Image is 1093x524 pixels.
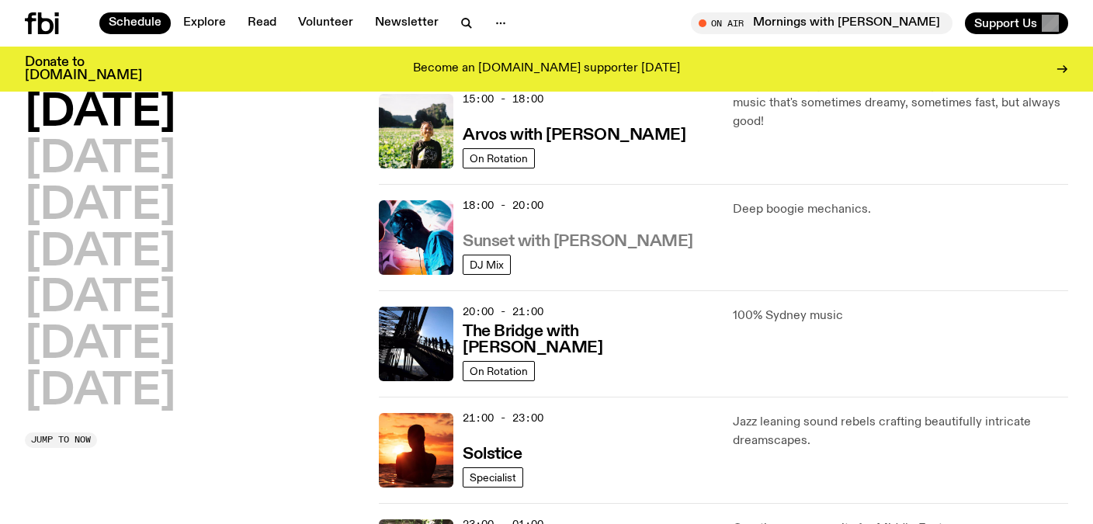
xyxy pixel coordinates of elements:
span: Support Us [974,16,1037,30]
button: [DATE] [25,277,175,321]
button: Jump to now [25,432,97,448]
button: [DATE] [25,185,175,228]
button: [DATE] [25,138,175,182]
h3: Arvos with [PERSON_NAME] [463,127,685,144]
a: DJ Mix [463,255,511,275]
p: Become an [DOMAIN_NAME] supporter [DATE] [413,62,680,76]
p: Deep boogie mechanics. [733,200,1068,219]
a: The Bridge with [PERSON_NAME] [463,321,714,356]
p: 100% Sydney music [733,307,1068,325]
a: Specialist [463,467,523,488]
h3: Sunset with [PERSON_NAME] [463,234,693,250]
a: Read [238,12,286,34]
button: Support Us [965,12,1068,34]
a: Explore [174,12,235,34]
button: [DATE] [25,324,175,367]
a: Newsletter [366,12,448,34]
a: Volunteer [289,12,363,34]
span: Jump to now [31,436,91,444]
button: On AirMornings with [PERSON_NAME] [691,12,952,34]
span: 18:00 - 20:00 [463,198,543,213]
img: Simon Caldwell stands side on, looking downwards. He has headphones on. Behind him is a brightly ... [379,200,453,275]
h3: The Bridge with [PERSON_NAME] [463,324,714,356]
a: On Rotation [463,361,535,381]
a: Arvos with [PERSON_NAME] [463,124,685,144]
h3: Solstice [463,446,522,463]
img: Bri is smiling and wearing a black t-shirt. She is standing in front of a lush, green field. Ther... [379,94,453,168]
button: [DATE] [25,231,175,275]
span: On Rotation [470,365,528,377]
span: 20:00 - 21:00 [463,304,543,319]
button: [DATE] [25,370,175,414]
span: On Rotation [470,152,528,164]
a: Schedule [99,12,171,34]
a: On Rotation [463,148,535,168]
span: DJ Mix [470,259,504,270]
a: Sunset with [PERSON_NAME] [463,231,693,250]
img: People climb Sydney's Harbour Bridge [379,307,453,381]
a: Solstice [463,443,522,463]
span: Specialist [470,471,516,483]
p: music that's sometimes dreamy, sometimes fast, but always good! [733,94,1068,131]
p: Jazz leaning sound rebels crafting beautifully intricate dreamscapes. [733,413,1068,450]
h3: Donate to [DOMAIN_NAME] [25,56,142,82]
span: 15:00 - 18:00 [463,92,543,106]
button: [DATE] [25,92,175,135]
img: A girl standing in the ocean as waist level, staring into the rise of the sun. [379,413,453,488]
span: 21:00 - 23:00 [463,411,543,425]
